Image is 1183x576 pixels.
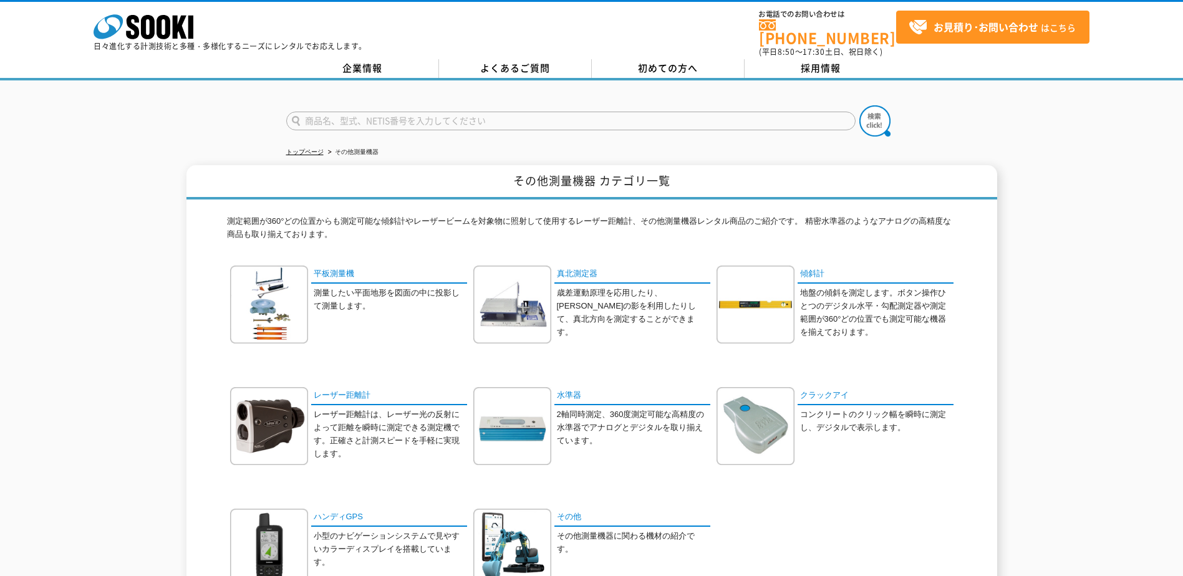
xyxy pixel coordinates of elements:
[311,509,467,527] a: ハンディGPS
[286,59,439,78] a: 企業情報
[314,287,467,313] p: 測量したい平面地形を図面の中に投影して測量します。
[227,215,957,247] p: 測定範囲が360°どの位置からも測定可能な傾斜計やレーザービームを対象物に照射して使用するレーザー距離計、その他測量機器レンタル商品のご紹介です。 精密水準器のようなアナログの高精度な商品も取り...
[759,46,882,57] span: (平日 ～ 土日、祝日除く)
[311,387,467,405] a: レーザー距離計
[186,165,997,199] h1: その他測量機器 カテゴリ一覧
[554,387,710,405] a: 水準器
[803,46,825,57] span: 17:30
[759,11,896,18] span: お電話でのお問い合わせは
[230,387,308,465] img: レーザー距離計
[638,61,698,75] span: 初めての方へ
[473,266,551,343] img: 真北測定器
[557,287,710,338] p: 歳差運動原理を応用したり、[PERSON_NAME]の影を利用したりして、真北方向を測定することができます。
[286,148,324,155] a: トップページ
[314,408,467,460] p: レーザー距離計は、レーザー光の反射によって距離を瞬時に測定できる測定機です。正確さと計測スピードを手軽に実現します。
[759,19,896,45] a: [PHONE_NUMBER]
[717,266,794,343] img: 傾斜計
[286,112,856,130] input: 商品名、型式、NETIS番号を入力してください
[798,266,954,284] a: 傾斜計
[473,387,551,465] img: 水準器
[439,59,592,78] a: よくあるご質問
[557,530,710,556] p: その他測量機器に関わる機材の紹介です。
[557,408,710,447] p: 2軸同時測定、360度測定可能な高精度の水準器でアナログとデジタルを取り揃えています。
[896,11,1089,44] a: お見積り･お問い合わせはこちら
[859,105,891,137] img: btn_search.png
[778,46,795,57] span: 8:50
[311,266,467,284] a: 平板測量機
[326,146,379,159] li: その他測量機器
[717,387,794,465] img: クラックアイ
[554,266,710,284] a: 真北測定器
[798,387,954,405] a: クラックアイ
[745,59,897,78] a: 採用情報
[554,509,710,527] a: その他
[592,59,745,78] a: 初めての方へ
[934,19,1038,34] strong: お見積り･お問い合わせ
[800,408,954,434] p: コンクリートのクリック幅を瞬時に測定し、デジタルで表示します。
[94,42,367,50] p: 日々進化する計測技術と多種・多様化するニーズにレンタルでお応えします。
[909,18,1076,37] span: はこちら
[314,530,467,569] p: 小型のナビゲーションシステムで見やすいカラーディスプレイを搭載しています。
[800,287,954,338] p: 地盤の傾斜を測定します。ボタン操作ひとつのデジタル水平・勾配測定器や測定範囲が360°どの位置でも測定可能な機器を揃えております。
[230,266,308,343] img: 平板測量機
